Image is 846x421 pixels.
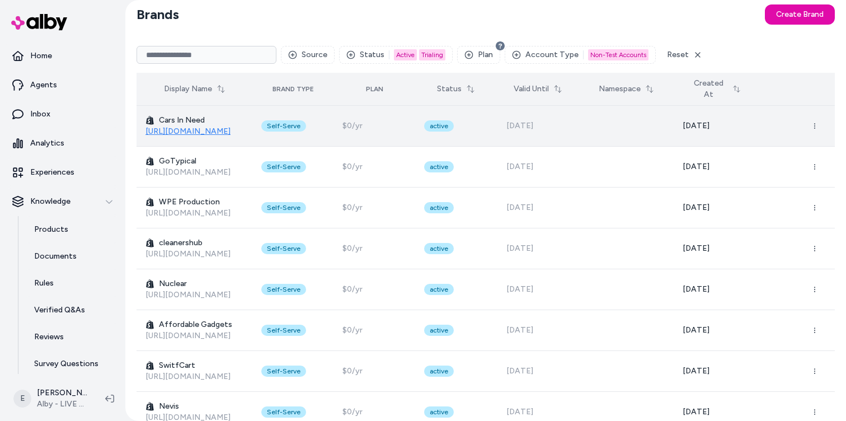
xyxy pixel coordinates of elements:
[30,167,74,178] p: Experiences
[145,249,231,259] a: [URL][DOMAIN_NAME]
[506,202,570,213] div: [DATE]
[683,284,709,294] span: [DATE]
[424,284,454,295] div: active
[7,381,96,417] button: E[PERSON_NAME]Alby - LIVE on [DOMAIN_NAME]
[683,162,709,171] span: [DATE]
[683,203,709,212] span: [DATE]
[23,324,121,350] a: Reviews
[30,138,64,149] p: Analytics
[683,121,709,130] span: [DATE]
[261,325,306,336] div: Self-Serve
[37,387,87,399] p: [PERSON_NAME]
[506,161,570,172] div: [DATE]
[342,325,406,336] div: $0/yr
[339,46,453,64] button: StatusActiveTrialing
[505,46,656,64] button: Account TypeNon-Test Accounts
[424,161,454,172] div: active
[419,49,445,60] div: Trialing
[342,243,406,254] div: $0/yr
[137,6,179,24] h2: Brands
[30,79,57,91] p: Agents
[506,284,570,295] div: [DATE]
[261,366,306,377] div: Self-Serve
[430,79,482,99] button: Status
[281,46,335,64] button: Source
[342,406,406,418] div: $0/yr
[424,406,454,418] div: active
[424,325,454,336] div: active
[13,390,31,408] span: E
[4,188,121,215] button: Knowledge
[23,270,121,297] a: Rules
[145,197,243,208] h3: WPE Production
[30,50,52,62] p: Home
[683,366,709,376] span: [DATE]
[145,401,243,412] h3: Nevis
[145,237,243,249] h3: cleanershub
[37,399,87,410] span: Alby - LIVE on [DOMAIN_NAME]
[4,130,121,157] a: Analytics
[506,243,570,254] div: [DATE]
[506,120,570,132] div: [DATE]
[34,251,77,262] p: Documents
[683,244,709,253] span: [DATE]
[261,243,306,254] div: Self-Serve
[23,297,121,324] a: Verified Q&As
[145,331,231,340] a: [URL][DOMAIN_NAME]
[261,406,306,418] div: Self-Serve
[342,366,406,377] div: $0/yr
[507,79,569,99] button: Valid Until
[145,360,243,371] h3: SwitfCart
[424,243,454,254] div: active
[34,278,54,289] p: Rules
[4,159,121,186] a: Experiences
[145,156,243,167] h3: GoTypical
[23,216,121,243] a: Products
[765,4,835,25] button: Create Brand
[30,196,70,207] p: Knowledge
[261,120,306,132] div: Self-Serve
[145,319,243,330] h3: Affordable Gadgets
[145,115,243,126] h3: Cars In Need
[34,331,64,343] p: Reviews
[342,202,406,213] div: $0/yr
[506,406,570,418] div: [DATE]
[145,372,231,381] a: [URL][DOMAIN_NAME]
[4,101,121,128] a: Inbox
[506,325,570,336] div: [DATE]
[261,202,306,213] div: Self-Serve
[588,49,648,60] div: Non-Test Accounts
[157,79,232,99] button: Display Name
[23,243,121,270] a: Documents
[34,224,68,235] p: Products
[34,305,85,316] p: Verified Q&As
[394,49,417,60] div: Active
[4,72,121,99] a: Agents
[424,120,454,132] div: active
[683,73,748,105] button: Created At
[272,85,314,93] div: Brand Type
[261,284,306,295] div: Self-Serve
[145,278,243,289] h3: Nuclear
[11,14,67,30] img: alby Logo
[424,202,454,213] div: active
[145,290,231,300] a: [URL][DOMAIN_NAME]
[506,366,570,377] div: [DATE]
[457,46,500,64] button: Plan
[683,325,709,335] span: [DATE]
[592,79,661,99] button: Namespace
[424,366,454,377] div: active
[342,120,406,132] div: $0/yr
[23,350,121,377] a: Survey Questions
[342,85,406,93] div: Plan
[4,43,121,69] a: Home
[145,167,231,177] a: [URL][DOMAIN_NAME]
[145,208,231,218] a: [URL][DOMAIN_NAME]
[342,161,406,172] div: $0/yr
[30,109,50,120] p: Inbox
[683,407,709,417] span: [DATE]
[145,127,231,136] a: [URL][DOMAIN_NAME]
[261,161,306,172] div: Self-Serve
[660,46,709,64] button: Reset
[342,284,406,295] div: $0/yr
